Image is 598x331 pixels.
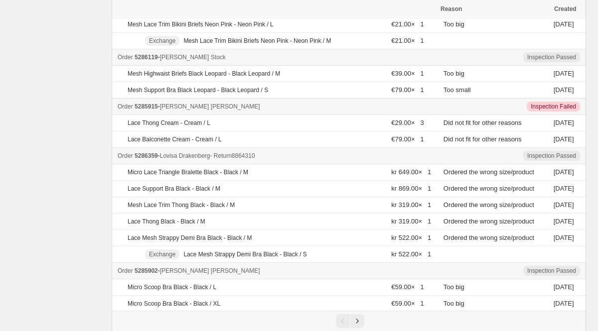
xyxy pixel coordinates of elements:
[391,168,431,176] span: kr 649.00 × 1
[441,16,551,33] td: Too big
[554,135,574,143] time: Friday, September 19, 2025 at 10:56:07 AM
[441,296,551,312] td: Too big
[441,181,551,197] td: Ordered the wrong size/product
[118,151,438,161] div: -
[135,54,158,61] span: 5286119
[554,168,574,176] time: Thursday, September 18, 2025 at 6:43:08 PM
[210,152,255,159] span: - Return 8864310
[118,52,438,62] div: -
[554,70,574,77] time: Saturday, September 20, 2025 at 2:58:06 PM
[160,103,260,110] span: [PERSON_NAME] [PERSON_NAME]
[135,103,158,110] span: 5285915
[112,311,586,331] nav: Pagination
[391,70,424,77] span: €39.00 × 1
[554,86,574,94] time: Saturday, September 20, 2025 at 2:58:06 PM
[128,119,210,127] p: Lace Thong Cream - Cream / L
[554,119,574,126] time: Friday, September 19, 2025 at 10:56:07 AM
[149,37,175,45] span: Exchange
[128,218,205,225] p: Lace Thong Black - Black / M
[128,20,274,28] p: Mesh Lace Trim Bikini Briefs Neon Pink - Neon Pink / L
[441,131,551,148] td: Did not fit for other reasons
[391,119,424,126] span: €29.00 × 3
[350,314,364,328] button: Next
[441,164,551,181] td: Ordered the wrong size/product
[160,54,226,61] span: [PERSON_NAME] Stock
[128,70,280,78] p: Mesh Highwaist Briefs Black Leopard - Black Leopard / M
[531,103,576,110] span: Inspection Failed
[554,300,574,307] time: Wednesday, September 17, 2025 at 3:25:43 PM
[183,37,331,45] p: Mesh Lace Trim Bikini Briefs Neon Pink - Neon Pink / M
[118,103,133,110] span: Order
[554,201,574,209] time: Thursday, September 18, 2025 at 6:43:08 PM
[391,283,424,291] span: €59.00 × 1
[554,5,577,12] span: Created
[527,267,576,275] span: Inspection Passed
[441,279,551,296] td: Too big
[391,86,424,94] span: €79.00 × 1
[128,86,268,94] p: Mesh Support Bra Black Leopard - Black Leopard / S
[160,267,260,274] span: [PERSON_NAME] [PERSON_NAME]
[149,250,175,258] span: Exchange
[441,230,551,246] td: Ordered the wrong size/product
[441,82,551,99] td: Too small
[441,5,462,12] span: Reason
[128,201,235,209] p: Mesh Lace Trim Thong Black - Black / M
[391,20,424,28] span: €21.00 × 1
[128,234,252,242] p: Lace Mesh Strappy Demi Bra Black - Black / M
[135,267,158,274] span: 5285902
[554,185,574,192] time: Thursday, September 18, 2025 at 6:43:08 PM
[527,53,576,61] span: Inspection Passed
[554,234,574,241] time: Thursday, September 18, 2025 at 6:43:08 PM
[391,218,431,225] span: kr 319.00 × 1
[160,152,210,159] span: Lovisa Drakenberg
[128,185,220,193] p: Lace Support Bra Black - Black / M
[118,152,133,159] span: Order
[554,218,574,225] time: Thursday, September 18, 2025 at 6:43:08 PM
[391,135,424,143] span: €79.00 × 1
[441,115,551,131] td: Did not fit for other reasons
[391,201,431,209] span: kr 319.00 × 1
[441,66,551,82] td: Too big
[391,234,431,241] span: kr 522.00 × 1
[128,135,222,143] p: Lace Balconette Cream - Cream / L
[183,250,306,258] p: Lace Mesh Strappy Demi Bra Black - Black / S
[441,214,551,230] td: Ordered the wrong size/product
[128,168,248,176] p: Micro Lace Triangle Bralette Black - Black / M
[118,267,133,274] span: Order
[118,54,133,61] span: Order
[391,37,424,44] span: €21.00 × 1
[391,250,431,258] span: kr 522.00 × 1
[554,20,574,28] time: Saturday, September 20, 2025 at 7:31:22 PM
[391,185,431,192] span: kr 869.00 × 1
[128,283,216,291] p: Micro Scoop Bra Black - Black / L
[118,266,438,276] div: -
[135,152,158,159] span: 5286359
[391,300,424,307] span: €59.00 × 1
[554,283,574,291] time: Wednesday, September 17, 2025 at 3:25:43 PM
[527,152,576,160] span: Inspection Passed
[441,197,551,214] td: Ordered the wrong size/product
[118,102,438,111] div: -
[128,300,220,308] p: Micro Scoop Bra Black - Black / XL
